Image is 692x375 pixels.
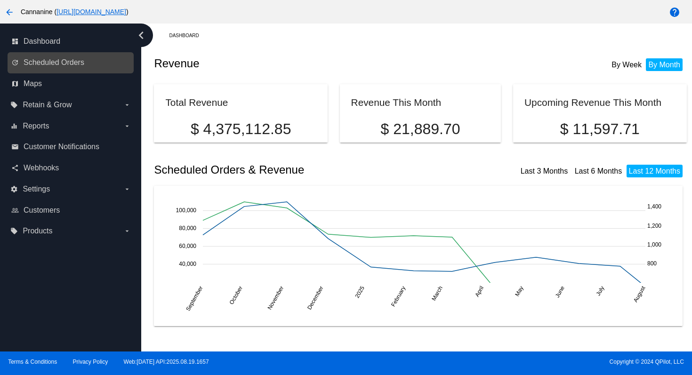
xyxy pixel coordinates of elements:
mat-icon: help [669,7,680,18]
span: Settings [23,185,50,193]
a: Terms & Conditions [8,359,57,365]
h2: Scheduled Orders [154,351,420,365]
a: Last 12 Months [629,167,680,175]
a: Privacy Policy [73,359,108,365]
text: September [185,285,204,312]
text: December [306,285,325,311]
span: Dashboard [24,37,60,46]
i: update [11,59,19,66]
text: February [390,285,407,308]
span: Cannanine ( ) [21,8,129,16]
text: 100,000 [176,207,197,214]
i: local_offer [10,227,18,235]
text: June [554,285,566,299]
span: Maps [24,80,42,88]
a: [URL][DOMAIN_NAME] [56,8,126,16]
text: 800 [647,260,657,267]
span: Reports [23,122,49,130]
i: dashboard [11,38,19,45]
p: $ 11,597.71 [524,120,675,138]
a: email Customer Notifications [11,139,131,154]
a: Last 6 Months [575,167,622,175]
p: $ 21,889.70 [351,120,490,138]
i: local_offer [10,101,18,109]
a: people_outline Customers [11,203,131,218]
h2: Revenue This Month [351,97,442,108]
text: 80,000 [179,225,197,231]
text: 40,000 [179,261,197,267]
i: arrow_drop_down [123,122,131,130]
text: October [228,285,244,305]
li: By Week [609,58,644,71]
text: 1,400 [647,203,661,210]
a: share Webhooks [11,160,131,176]
a: Web:[DATE] API:2025.08.19.1657 [124,359,209,365]
i: arrow_drop_down [123,185,131,193]
a: Last 3 Months [521,167,568,175]
i: arrow_drop_down [123,227,131,235]
a: dashboard Dashboard [11,34,131,49]
i: email [11,143,19,151]
text: 60,000 [179,243,197,249]
i: arrow_drop_down [123,101,131,109]
span: Scheduled Orders [24,58,84,67]
i: settings [10,185,18,193]
text: 1,200 [647,222,661,229]
span: Copyright © 2024 QPilot, LLC [354,359,684,365]
span: Customer Notifications [24,143,99,151]
mat-icon: arrow_back [4,7,15,18]
span: Customers [24,206,60,215]
h2: Revenue [154,57,420,70]
i: people_outline [11,207,19,214]
h2: Upcoming Revenue This Month [524,97,661,108]
span: Webhooks [24,164,59,172]
text: 2025 [354,285,366,299]
a: map Maps [11,76,131,91]
a: Dashboard [169,28,207,43]
h2: Total Revenue [165,97,228,108]
text: April [474,285,485,298]
span: Retain & Grow [23,101,72,109]
i: share [11,164,19,172]
i: map [11,80,19,88]
text: 1,000 [647,241,661,247]
p: $ 4,375,112.85 [165,120,316,138]
text: July [595,285,606,296]
li: By Month [646,58,683,71]
text: May [514,285,525,297]
i: equalizer [10,122,18,130]
a: update Scheduled Orders [11,55,131,70]
text: March [431,285,444,302]
text: August [632,285,647,303]
i: chevron_left [134,28,149,43]
span: Products [23,227,52,235]
text: November [266,285,285,311]
h2: Scheduled Orders & Revenue [154,163,420,176]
